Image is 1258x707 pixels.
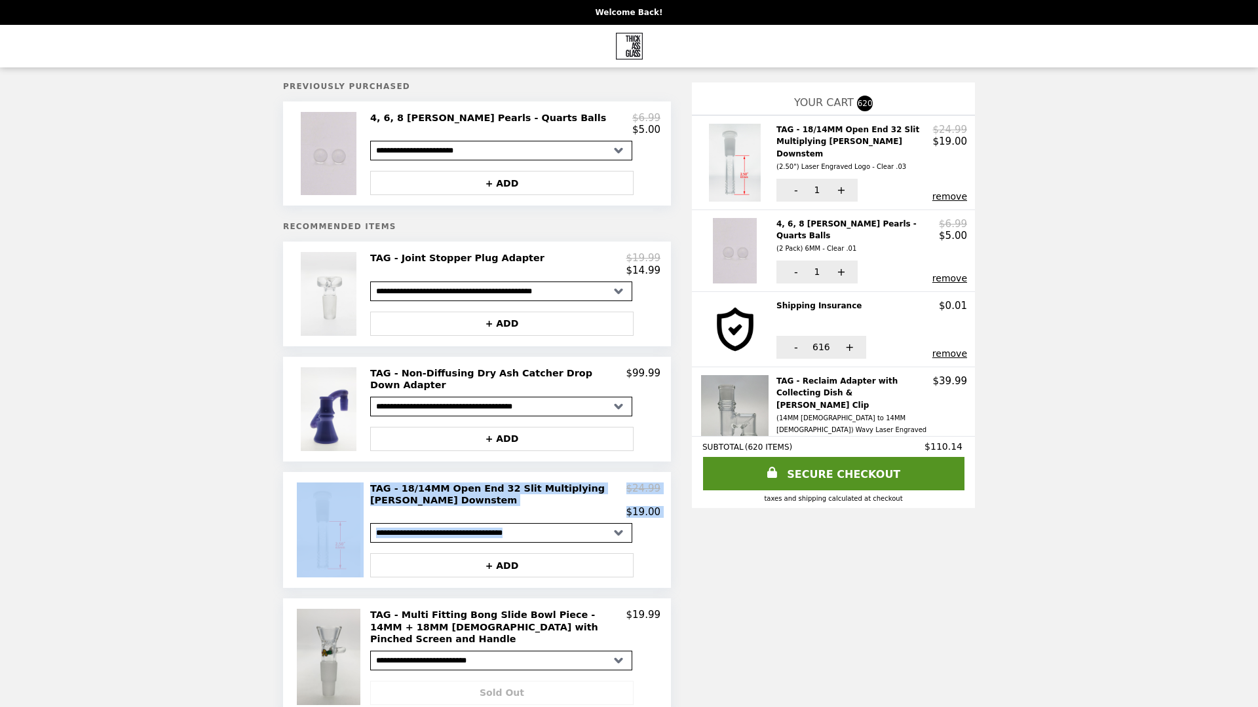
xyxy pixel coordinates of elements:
select: Select a product variant [370,141,632,160]
p: $5.00 [632,124,660,136]
button: + [822,179,858,202]
span: YOUR CART [794,96,854,109]
span: 1 [814,185,820,195]
h2: TAG - Reclaim Adapter with Collecting Dish & [PERSON_NAME] Clip [776,375,933,448]
p: $19.99 [626,609,661,645]
button: - [776,261,812,283]
div: (14MM [DEMOGRAPHIC_DATA] to 14MM [DEMOGRAPHIC_DATA]) Wavy Laser Engraved Logo - Clear .02 [776,412,928,448]
p: $39.99 [933,375,968,387]
p: $19.00 [933,136,968,147]
h2: TAG - Multi Fitting Bong Slide Bowl Piece - 14MM + 18MM [DEMOGRAPHIC_DATA] with Pinched Screen an... [370,609,626,645]
button: remove [932,191,967,202]
span: 616 [812,342,830,352]
img: TAG - Multi Fitting Bong Slide Bowl Piece - 14MM + 18MM Male with Pinched Screen and Handle [297,609,364,704]
select: Select a product variant [370,397,632,416]
button: + [830,336,866,359]
img: Brand Logo [616,33,643,60]
p: Welcome Back! [595,8,662,17]
img: TAG - Non-Diffusing Dry Ash Catcher Drop Down Adapter [301,367,360,451]
button: + ADD [370,171,634,195]
h5: Previously Purchased [283,82,671,91]
span: 1 [814,266,820,277]
img: TAG - Reclaim Adapter with Collecting Dish & Keck Clip [701,375,772,477]
p: $6.99 [939,218,967,230]
h2: Shipping Insurance [776,300,867,312]
img: TAG - Joint Stopper Plug Adapter [301,252,360,335]
img: Shipping Insurance [706,300,768,359]
span: $110.14 [924,441,964,452]
p: $24.99 [626,482,661,507]
img: 4, 6, 8 MM Terp Pearls - Quarts Balls [301,112,360,195]
p: $19.99 [626,252,661,264]
span: ( 620 ITEMS ) [745,443,793,452]
p: $0.01 [939,300,967,312]
p: $5.00 [939,230,967,242]
button: + ADD [370,312,634,336]
div: (2.50") Laser Engraved Logo - Clear .03 [776,161,928,173]
img: 4, 6, 8 MM Terp Pearls - Quarts Balls [713,218,760,283]
img: TAG - 18/14MM Open End 32 Slit Multiplying Rod Bong Downstem [297,482,364,578]
button: remove [932,348,967,359]
span: SUBTOTAL [702,443,745,452]
h2: TAG - Non-Diffusing Dry Ash Catcher Drop Down Adapter [370,367,626,391]
p: $6.99 [632,112,660,124]
span: 620 [857,96,873,111]
h2: TAG - Joint Stopper Plug Adapter [370,252,550,264]
p: $99.99 [626,367,661,391]
div: (2 Pack) 6MM - Clear .01 [776,243,934,255]
div: Taxes and Shipping calculated at checkout [702,495,964,502]
button: - [776,179,812,202]
a: SECURE CHECKOUT [703,457,964,490]
button: remove [932,273,967,283]
select: Select a product variant [370,651,632,670]
h2: TAG - 18/14MM Open End 32 Slit Multiplying [PERSON_NAME] Downstem [776,124,933,173]
button: + ADD [370,427,634,451]
h2: 4, 6, 8 [PERSON_NAME] Pearls - Quarts Balls [370,112,611,124]
p: $24.99 [933,124,968,136]
p: $19.00 [626,506,661,518]
select: Select a product variant [370,281,632,301]
img: TAG - 18/14MM Open End 32 Slit Multiplying Rod Bong Downstem [709,124,764,202]
select: Select a product variant [370,523,632,543]
button: + ADD [370,553,634,577]
button: - [776,336,812,359]
button: + [822,261,858,283]
h2: TAG - 18/14MM Open End 32 Slit Multiplying [PERSON_NAME] Downstem [370,482,626,507]
h2: 4, 6, 8 [PERSON_NAME] Pearls - Quarts Balls [776,218,939,255]
h5: Recommended Items [283,222,671,231]
p: $14.99 [626,264,661,276]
